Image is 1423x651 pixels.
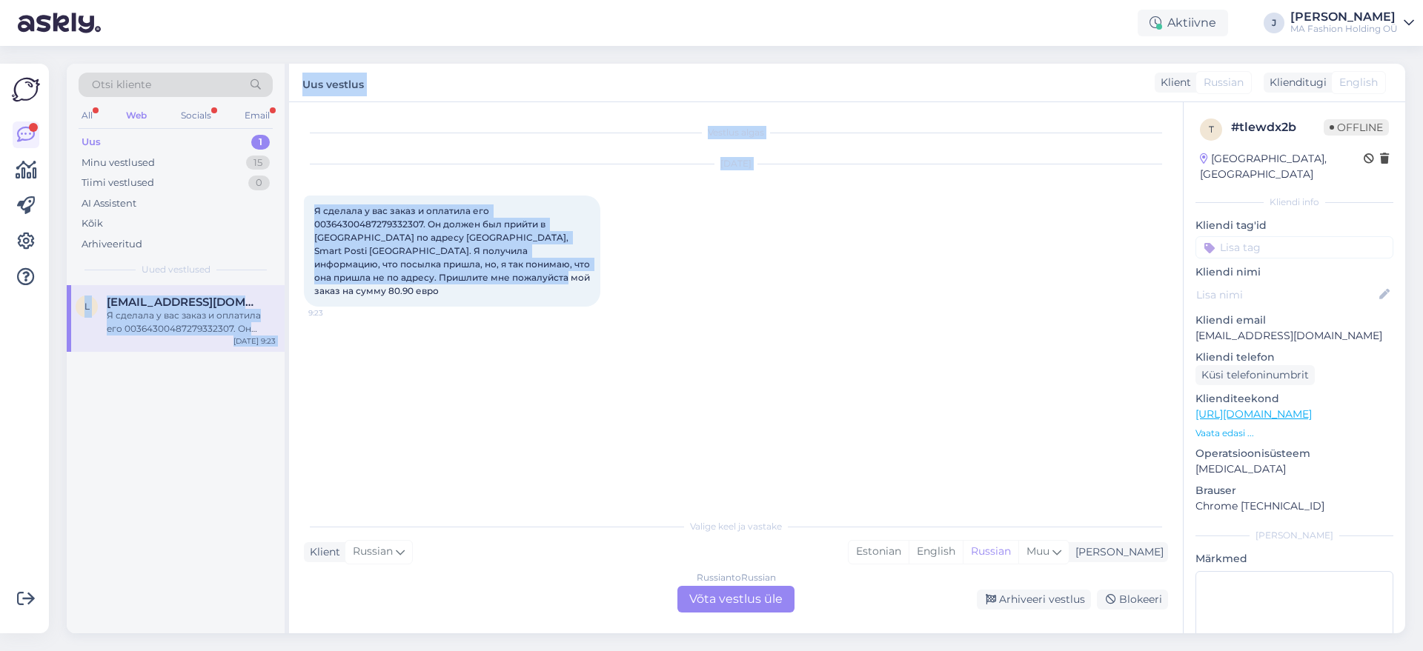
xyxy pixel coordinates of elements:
[1195,446,1393,461] p: Operatsioonisüsteem
[1209,124,1214,135] span: t
[107,309,276,335] div: Я сделала у вас заказ и оплатила его 00364300487279332307. Он должен был прийти в [GEOGRAPHIC_DAT...
[1195,407,1312,421] a: [URL][DOMAIN_NAME]
[1195,350,1393,365] p: Kliendi telefon
[1026,544,1049,558] span: Muu
[1195,551,1393,567] p: Märkmed
[1155,75,1191,90] div: Klient
[1200,151,1364,182] div: [GEOGRAPHIC_DATA], [GEOGRAPHIC_DATA]
[1196,287,1376,303] input: Lisa nimi
[1195,529,1393,542] div: [PERSON_NAME]
[246,156,270,170] div: 15
[178,106,214,125] div: Socials
[314,205,592,296] span: Я сделала у вас заказ и оплатила его 00364300487279332307. Он должен был прийти в [GEOGRAPHIC_DAT...
[304,544,340,560] div: Klient
[304,126,1168,139] div: Vestlus algas
[82,176,154,190] div: Tiimi vestlused
[1195,391,1393,407] p: Klienditeekond
[963,541,1018,563] div: Russian
[248,176,270,190] div: 0
[909,541,963,563] div: English
[251,135,270,150] div: 1
[353,544,393,560] span: Russian
[849,541,909,563] div: Estonian
[1195,427,1393,440] p: Vaata edasi ...
[1324,119,1389,136] span: Offline
[1195,236,1393,258] input: Lisa tag
[1264,75,1327,90] div: Klienditugi
[107,296,261,309] span: ldtalli@inbox.lv
[82,237,142,252] div: Arhiveeritud
[1195,365,1315,385] div: Küsi telefoninumbrit
[308,307,364,318] span: 9:23
[82,156,155,170] div: Minu vestlused
[79,106,96,125] div: All
[1195,483,1393,498] p: Brauser
[1097,590,1168,610] div: Blokeeri
[82,216,103,231] div: Kõik
[123,106,150,125] div: Web
[1195,264,1393,280] p: Kliendi nimi
[242,106,273,125] div: Email
[1195,313,1393,328] p: Kliendi email
[1231,118,1324,136] div: # tlewdx2b
[1195,218,1393,233] p: Kliendi tag'id
[1195,328,1393,344] p: [EMAIL_ADDRESS][DOMAIN_NAME]
[82,135,101,150] div: Uus
[1195,196,1393,209] div: Kliendi info
[304,157,1168,170] div: [DATE]
[697,571,776,584] div: Russian to Russian
[142,263,210,276] span: Uued vestlused
[1069,544,1164,560] div: [PERSON_NAME]
[1290,23,1398,35] div: MA Fashion Holding OÜ
[1339,75,1378,90] span: English
[977,590,1091,610] div: Arhiveeri vestlus
[12,76,40,104] img: Askly Logo
[1138,10,1228,36] div: Aktiivne
[677,586,795,612] div: Võta vestlus üle
[82,196,136,211] div: AI Assistent
[304,520,1168,533] div: Valige keel ja vastake
[1204,75,1244,90] span: Russian
[84,301,90,312] span: l
[92,77,151,93] span: Otsi kliente
[1290,11,1414,35] a: [PERSON_NAME]MA Fashion Holding OÜ
[233,335,276,347] div: [DATE] 9:23
[302,73,364,93] label: Uus vestlus
[1264,13,1284,33] div: J
[1195,498,1393,514] p: Chrome [TECHNICAL_ID]
[1195,461,1393,477] p: [MEDICAL_DATA]
[1290,11,1398,23] div: [PERSON_NAME]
